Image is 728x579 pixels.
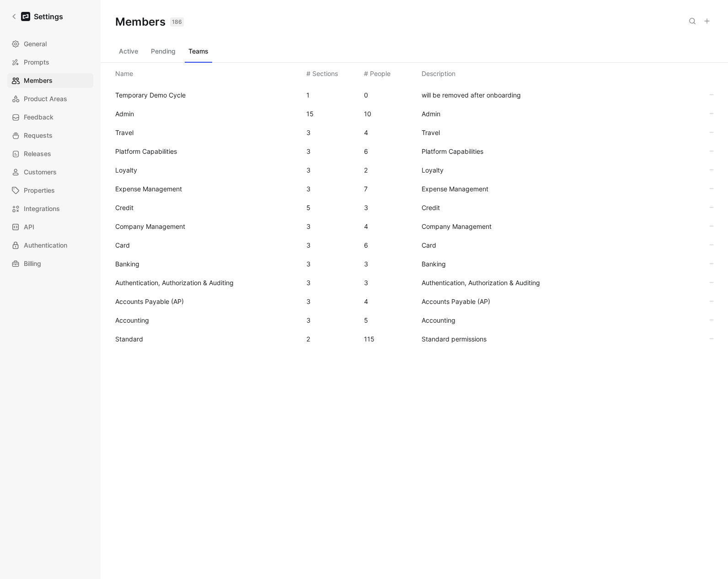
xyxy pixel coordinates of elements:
span: Banking [115,260,139,268]
div: 3 [306,277,310,288]
div: 4 [364,296,368,307]
span: Authentication, Authorization & Auditing [422,277,697,288]
a: General [7,37,93,51]
div: Company Management34Company Management [108,217,721,236]
span: Prompts [24,57,49,68]
span: Accounts Payable (AP) [115,298,184,305]
span: Feedback [24,112,54,123]
button: Teams [185,44,212,59]
a: Feedback [7,110,93,124]
span: Admin [115,110,134,118]
div: 4 [364,127,368,138]
button: Active [115,44,142,59]
div: # Sections [306,68,338,79]
span: Accounting [422,315,697,326]
span: Platform Capabilities [115,147,177,155]
span: Authentication [24,240,67,251]
div: Description [422,68,455,79]
div: 5 [306,202,310,213]
div: Admin1510Admin [108,104,721,123]
span: Admin [422,108,697,119]
span: Card [422,240,697,251]
h1: Settings [34,11,63,22]
div: Expense Management37Expense Management [108,179,721,198]
span: Loyalty [115,166,137,174]
div: Standard2115Standard permissions [108,330,721,348]
div: 3 [306,184,310,195]
div: 3 [306,146,310,157]
div: 115 [364,334,375,345]
span: Accounts Payable (AP) [422,296,697,307]
span: Standard [115,335,143,343]
div: 186 [170,17,184,27]
span: Platform Capabilities [422,146,697,157]
div: Card36Card [108,236,721,254]
div: 3 [364,277,368,288]
a: Settings [7,7,67,26]
div: 3 [306,296,310,307]
a: Integrations [7,201,93,216]
a: Members [7,73,93,88]
span: Billing [24,258,41,269]
span: Integrations [24,203,60,214]
div: 2 [364,165,368,176]
span: Company Management [422,221,697,232]
span: Product Areas [24,93,67,104]
span: will be removed after onboarding [422,90,697,101]
div: 2 [306,334,310,345]
div: # People [364,68,391,79]
a: Product Areas [7,92,93,106]
div: 3 [364,259,368,270]
span: Members [24,75,53,86]
div: Accounting35Accounting [108,311,721,330]
span: Loyalty [422,165,697,176]
a: API [7,220,93,234]
div: 6 [364,240,368,251]
div: Authentication, Authorization & Auditing33Authentication, Authorization & Auditing [108,273,721,292]
h1: Members [115,15,184,29]
div: Accounts Payable (AP)34Accounts Payable (AP) [108,292,721,311]
a: Customers [7,165,93,179]
div: 10 [364,108,371,119]
div: 3 [306,127,310,138]
div: 3 [306,259,310,270]
a: Properties [7,183,93,198]
span: Banking [422,259,697,270]
div: Travel34Travel [108,123,721,142]
a: Authentication [7,238,93,253]
span: Expense Management [422,184,697,195]
a: Requests [7,128,93,143]
span: Standard permissions [422,334,697,345]
div: 3 [306,315,310,326]
div: 5 [364,315,368,326]
span: Accounting [115,316,149,324]
div: 7 [364,184,368,195]
span: Card [115,241,130,249]
span: Temporary Demo Cycle [115,91,186,99]
span: Customers [24,167,57,178]
span: Requests [24,130,53,141]
span: Credit [422,202,697,213]
a: Billing [7,256,93,271]
div: Platform Capabilities36Platform Capabilities [108,142,721,161]
span: Travel [115,129,134,136]
button: Pending [147,44,179,59]
div: Temporary Demo Cycle10will be removed after onboarding [108,86,721,104]
a: Prompts [7,55,93,70]
div: Banking33Banking [108,254,721,273]
span: API [24,222,34,233]
div: 3 [306,240,310,251]
span: Expense Management [115,185,182,193]
span: Properties [24,185,55,196]
div: Name [115,68,133,79]
span: Company Management [115,222,185,230]
div: 4 [364,221,368,232]
span: Travel [422,127,697,138]
div: 3 [306,221,310,232]
span: Credit [115,204,134,211]
div: 1 [306,90,310,101]
span: General [24,38,47,49]
div: 15 [306,108,314,119]
div: Loyalty32Loyalty [108,161,721,179]
div: 3 [306,165,310,176]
